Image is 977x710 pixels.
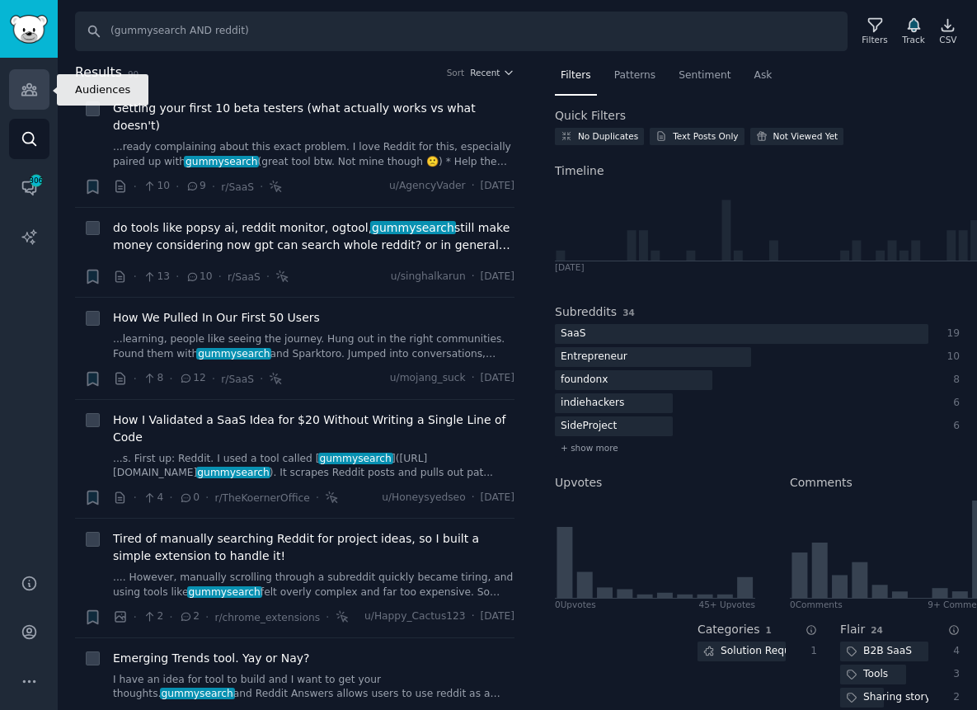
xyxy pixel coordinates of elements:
[260,370,263,388] span: ·
[931,14,965,49] a: CSV
[561,68,591,83] span: Filters
[205,489,209,506] span: ·
[390,371,466,386] span: u/mojang_suck
[946,667,961,682] div: 3
[128,69,139,79] span: 90
[10,15,48,44] img: GummySearch logo
[946,419,961,434] div: 6
[555,162,604,180] span: Timeline
[946,373,961,388] div: 8
[318,453,393,464] span: gummysearch
[212,178,215,195] span: ·
[578,130,638,142] div: No Duplicates
[896,14,930,49] button: Track
[555,370,614,391] div: foundonx
[176,178,179,195] span: ·
[946,690,961,705] div: 2
[179,371,206,386] span: 12
[266,268,270,285] span: ·
[946,350,961,364] div: 10
[218,268,222,285] span: ·
[555,107,626,125] h2: Quick Filters
[113,650,310,667] a: Emerging Trends tool. Yay or Nay?
[773,130,838,142] div: Not Viewed Yet
[143,270,170,284] span: 13
[470,67,514,78] button: Recent
[555,393,631,414] div: indiehackers
[169,370,172,388] span: ·
[946,396,961,411] div: 6
[113,673,514,702] a: I have an idea for tool to build and I want to get your thoughts.gummysearchand Reddit Answers al...
[679,68,730,83] span: Sentiment
[472,270,475,284] span: ·
[555,261,585,273] div: [DATE]
[364,609,466,624] span: u/Happy_Cactus123
[212,370,215,388] span: ·
[389,179,466,194] span: u/AgencyVader
[143,371,163,386] span: 8
[391,270,466,284] span: u/singhalkarun
[840,665,894,685] div: Tools
[614,68,655,83] span: Patterns
[186,179,206,194] span: 9
[555,599,596,610] div: 0 Upvote s
[555,303,617,321] h2: Subreddits
[472,491,475,505] span: ·
[205,609,209,626] span: ·
[143,179,170,194] span: 10
[871,625,883,635] span: 24
[214,492,309,504] span: r/TheKoernerOffice
[946,327,961,341] div: 19
[143,491,163,505] span: 4
[790,599,843,610] div: 0 Comment s
[29,175,44,186] span: 306
[9,167,49,208] a: 306
[316,489,319,506] span: ·
[186,270,213,284] span: 10
[481,371,514,386] span: [DATE]
[113,530,514,565] span: Tired of manually searching Reddit for project ideas, so I built a simple extension to handle it!
[113,411,514,446] span: How I Validated a SaaS Idea for $20 Without Writing a Single Line of Code
[176,268,179,285] span: ·
[169,489,172,506] span: ·
[862,34,887,45] div: Filters
[555,474,602,491] h2: Upvotes
[113,309,320,327] span: How We Pulled In Our First 50 Users
[179,491,200,505] span: 0
[221,374,254,385] span: r/SaaS
[228,271,261,283] span: r/SaaS
[698,642,786,662] div: Solution Requests
[698,621,759,638] h2: Categories
[134,489,137,506] span: ·
[555,416,622,437] div: SideProject
[113,219,514,254] a: do tools like popsy ai, reddit monitor, ogtool,gummysearchstill make money considering now gpt ca...
[134,178,137,195] span: ·
[184,156,259,167] span: gummysearch
[160,688,235,699] span: gummysearch
[113,100,514,134] span: Getting your first 10 beta testers (what actually works vs what doesn't)
[196,467,271,478] span: gummysearch
[481,609,514,624] span: [DATE]
[134,370,137,388] span: ·
[765,625,771,635] span: 1
[673,130,738,142] div: Text Posts Only
[187,586,262,598] span: gummysearch
[370,221,455,234] span: gummysearch
[840,621,865,638] h2: Flair
[803,644,818,659] div: 1
[481,270,514,284] span: [DATE]
[134,609,137,626] span: ·
[75,12,848,51] input: Search Keyword
[472,371,475,386] span: ·
[840,688,928,708] div: Sharing story/journey/experience
[113,219,514,254] span: do tools like popsy ai, reddit monitor, ogtool, still make money considering now gpt can search w...
[143,609,163,624] span: 2
[113,571,514,600] a: .... However, manually scrolling through a subreddit quickly became tiring, and using tools likeg...
[113,332,514,361] a: ...learning, people like seeing the journey. Hung out in the right communities. Found them withgu...
[179,609,200,624] span: 2
[472,179,475,194] span: ·
[326,609,329,626] span: ·
[481,179,514,194] span: [DATE]
[939,34,956,45] div: CSV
